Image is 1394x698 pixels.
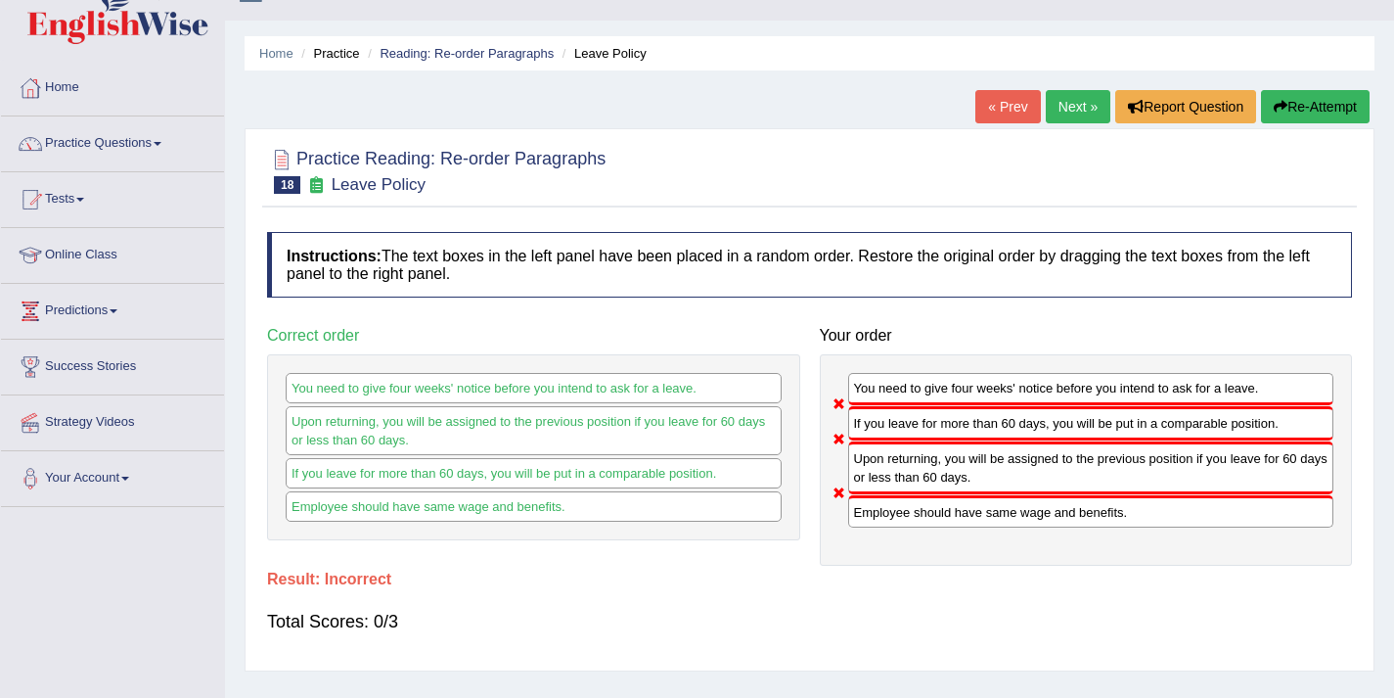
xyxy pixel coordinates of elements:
[267,571,1352,588] h4: Result:
[558,44,647,63] li: Leave Policy
[274,176,300,194] span: 18
[1115,90,1256,123] button: Report Question
[286,491,782,522] div: Employee should have same wage and benefits.
[1,228,224,277] a: Online Class
[1,340,224,389] a: Success Stories
[1,172,224,221] a: Tests
[1,284,224,333] a: Predictions
[267,598,1352,645] div: Total Scores: 0/3
[1046,90,1110,123] a: Next »
[1261,90,1370,123] button: Re-Attempt
[820,327,1353,345] h4: Your order
[1,396,224,444] a: Strategy Videos
[1,116,224,165] a: Practice Questions
[267,327,800,345] h4: Correct order
[259,46,293,61] a: Home
[848,373,1334,405] div: You need to give four weeks' notice before you intend to ask for a leave.
[287,248,382,264] b: Instructions:
[286,373,782,403] div: You need to give four weeks' notice before you intend to ask for a leave.
[1,61,224,110] a: Home
[848,495,1334,528] div: Employee should have same wage and benefits.
[267,232,1352,298] h4: The text boxes in the left panel have been placed in a random order. Restore the original order b...
[380,46,554,61] a: Reading: Re-order Paragraphs
[332,175,426,194] small: Leave Policy
[286,458,782,489] div: If you leave for more than 60 days, you will be put in a comparable position.
[286,406,782,455] div: Upon returning, you will be assigned to the previous position if you leave for 60 days or less th...
[848,406,1334,441] div: If you leave for more than 60 days, you will be put in a comparable position.
[296,44,359,63] li: Practice
[1,451,224,500] a: Your Account
[848,442,1334,494] div: Upon returning, you will be assigned to the previous position if you leave for 60 days or less th...
[267,145,606,194] h2: Practice Reading: Re-order Paragraphs
[305,176,326,195] small: Exam occurring question
[975,90,1040,123] a: « Prev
